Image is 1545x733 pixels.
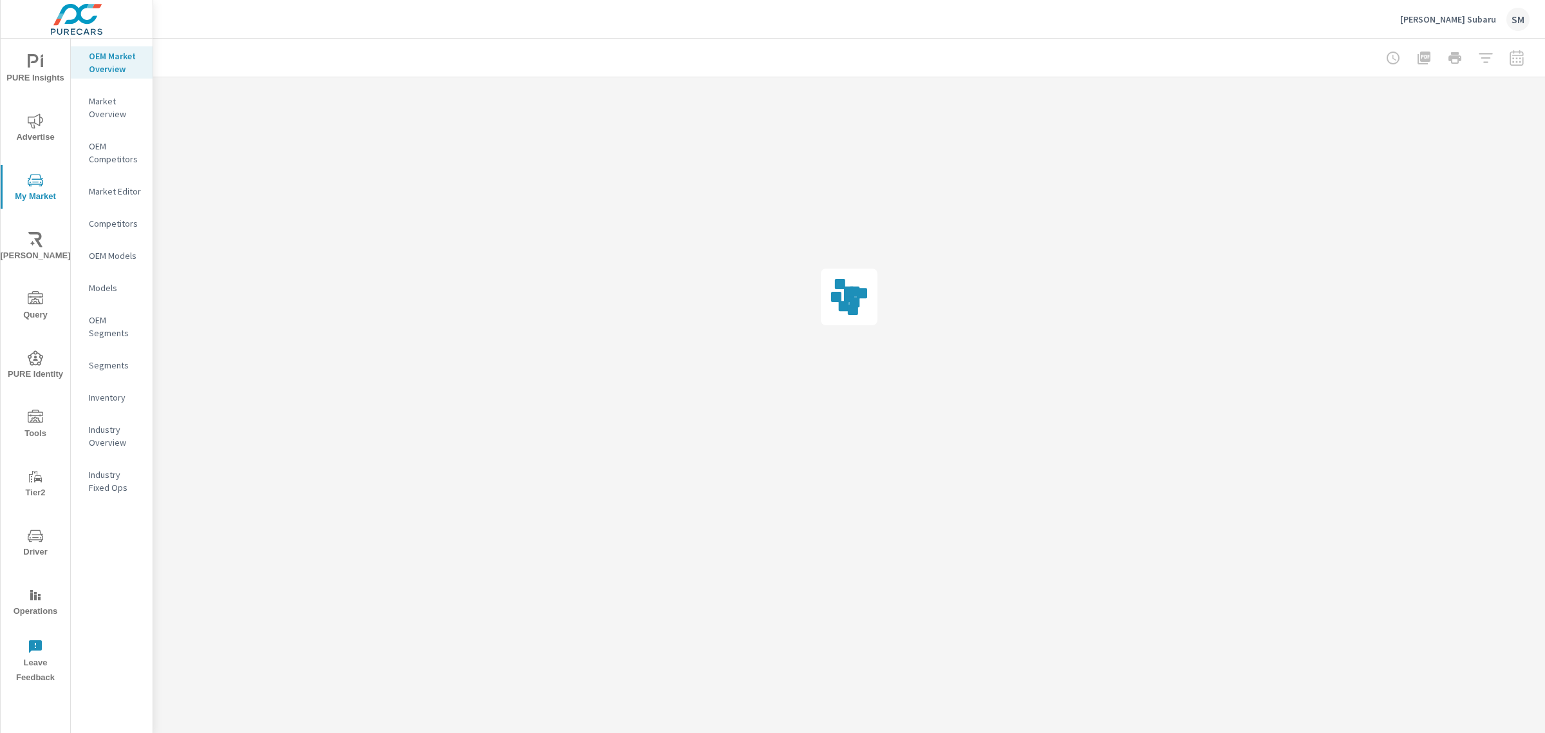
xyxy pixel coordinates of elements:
div: OEM Competitors [71,137,153,169]
div: Industry Fixed Ops [71,465,153,497]
p: Industry Overview [89,423,142,449]
span: PURE Insights [5,54,66,86]
span: Operations [5,587,66,619]
div: OEM Market Overview [71,46,153,79]
p: Models [89,281,142,294]
div: OEM Segments [71,310,153,343]
span: My Market [5,173,66,204]
p: OEM Models [89,249,142,262]
span: [PERSON_NAME] [5,232,66,263]
p: OEM Market Overview [89,50,142,75]
span: Leave Feedback [5,639,66,685]
div: Industry Overview [71,420,153,452]
div: Market Editor [71,182,153,201]
div: SM [1506,8,1530,31]
div: Competitors [71,214,153,233]
p: [PERSON_NAME] Subaru [1400,14,1496,25]
div: Market Overview [71,91,153,124]
div: OEM Models [71,246,153,265]
div: Segments [71,356,153,375]
p: Inventory [89,391,142,404]
span: Advertise [5,113,66,145]
div: Models [71,278,153,298]
p: OEM Competitors [89,140,142,166]
p: Market Overview [89,95,142,120]
p: Segments [89,359,142,372]
span: PURE Identity [5,350,66,382]
p: Industry Fixed Ops [89,468,142,494]
span: Query [5,291,66,323]
div: Inventory [71,388,153,407]
p: Competitors [89,217,142,230]
span: Tools [5,410,66,441]
p: OEM Segments [89,314,142,339]
span: Driver [5,528,66,560]
div: nav menu [1,39,70,690]
span: Tier2 [5,469,66,500]
p: Market Editor [89,185,142,198]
